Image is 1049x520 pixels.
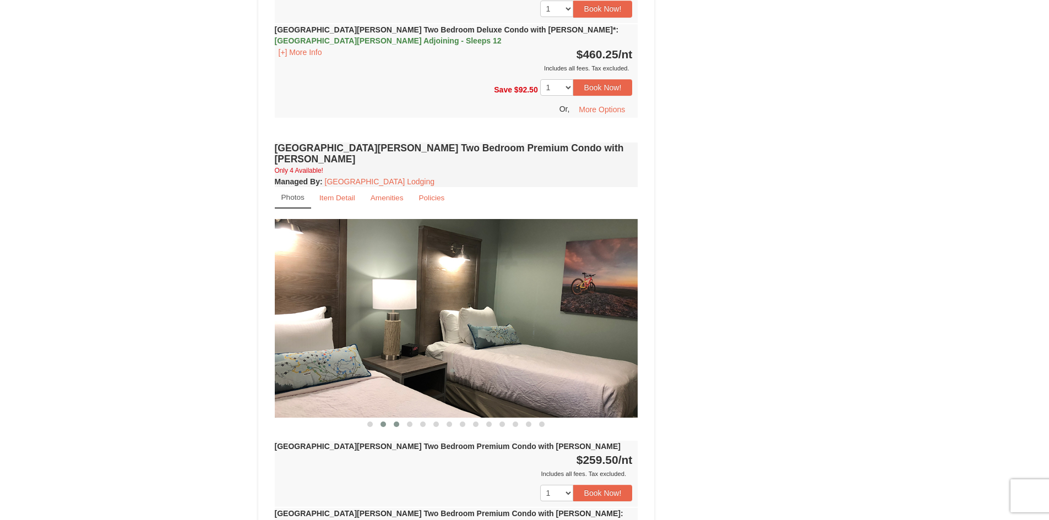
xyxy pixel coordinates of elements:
span: Or, [559,105,570,113]
button: Book Now! [573,1,633,17]
a: Policies [411,187,452,209]
strong: [GEOGRAPHIC_DATA][PERSON_NAME] Two Bedroom Premium Condo with [PERSON_NAME] [275,442,621,451]
span: Save [494,85,512,94]
div: Includes all fees. Tax excluded. [275,468,633,479]
strong: : [275,177,323,186]
button: Book Now! [573,79,633,96]
small: Policies [418,194,444,202]
span: $460.25 [577,48,618,61]
small: Only 4 Available! [275,167,323,174]
button: Book Now! [573,485,633,501]
small: Item Detail [319,194,355,202]
div: Includes all fees. Tax excluded. [275,63,633,74]
span: : [616,25,618,34]
span: [GEOGRAPHIC_DATA][PERSON_NAME] Adjoining - Sleeps 12 [275,36,502,45]
span: /nt [618,48,633,61]
span: $92.50 [514,85,538,94]
small: Amenities [371,194,404,202]
a: [GEOGRAPHIC_DATA] Lodging [325,177,434,186]
button: [+] More Info [275,46,326,58]
small: Photos [281,193,305,201]
span: : [621,509,623,518]
button: More Options [572,101,632,118]
img: 18876286-164-7e4da43a.jpg [275,219,638,418]
strong: $259.50 [577,453,633,466]
span: Managed By [275,177,320,186]
a: Photos [275,187,311,209]
a: Item Detail [312,187,362,209]
span: /nt [618,453,633,466]
a: Amenities [363,187,411,209]
strong: [GEOGRAPHIC_DATA][PERSON_NAME] Two Bedroom Deluxe Condo with [PERSON_NAME]* [275,25,619,45]
h4: [GEOGRAPHIC_DATA][PERSON_NAME] Two Bedroom Premium Condo with [PERSON_NAME] [275,143,638,165]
